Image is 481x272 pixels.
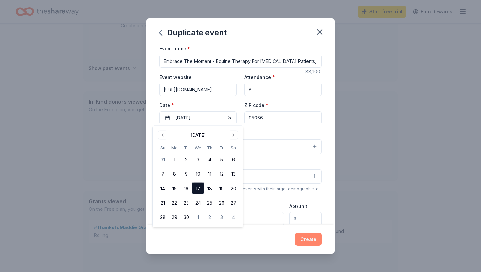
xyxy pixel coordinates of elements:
label: Apt/unit [289,203,307,209]
label: Event website [159,74,192,81]
button: 19 [216,183,227,194]
input: # [289,212,322,225]
th: Thursday [204,144,216,151]
button: 12 [216,168,227,180]
button: 3 [192,154,204,166]
th: Sunday [157,144,169,151]
div: [DATE] [191,131,205,139]
th: Wednesday [192,144,204,151]
button: 8 [169,168,180,180]
th: Saturday [227,144,239,151]
th: Tuesday [180,144,192,151]
button: Go to next month [229,131,238,140]
button: 15 [169,183,180,194]
button: 11 [204,168,216,180]
button: 25 [204,197,216,209]
th: Friday [216,144,227,151]
button: 10 [192,168,204,180]
button: 16 [180,183,192,194]
input: https://www... [159,83,237,96]
label: Event name [159,45,190,52]
div: 88 /100 [305,68,322,76]
button: 13 [227,168,239,180]
button: [DATE] [159,111,237,124]
button: 26 [216,197,227,209]
input: 20 [244,83,322,96]
div: Duplicate event [159,27,227,38]
button: 20 [227,183,239,194]
button: 31 [157,154,169,166]
button: 30 [180,211,192,223]
button: 28 [157,211,169,223]
button: 21 [157,197,169,209]
button: 4 [204,154,216,166]
button: 9 [180,168,192,180]
label: Attendance [244,74,275,81]
button: 22 [169,197,180,209]
button: 29 [169,211,180,223]
th: Monday [169,144,180,151]
button: Create [295,233,322,246]
button: 2 [180,154,192,166]
input: Spring Fundraiser [159,55,322,68]
button: 17 [192,183,204,194]
button: Go to previous month [158,131,167,140]
button: 6 [227,154,239,166]
label: ZIP code [244,102,268,109]
button: 1 [192,211,204,223]
button: 2 [204,211,216,223]
button: 18 [204,183,216,194]
button: 5 [216,154,227,166]
button: 24 [192,197,204,209]
button: 4 [227,211,239,223]
button: 3 [216,211,227,223]
button: 23 [180,197,192,209]
button: 1 [169,154,180,166]
button: 14 [157,183,169,194]
label: Date [159,102,237,109]
button: 7 [157,168,169,180]
button: 27 [227,197,239,209]
input: 12345 (U.S. only) [244,111,322,124]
